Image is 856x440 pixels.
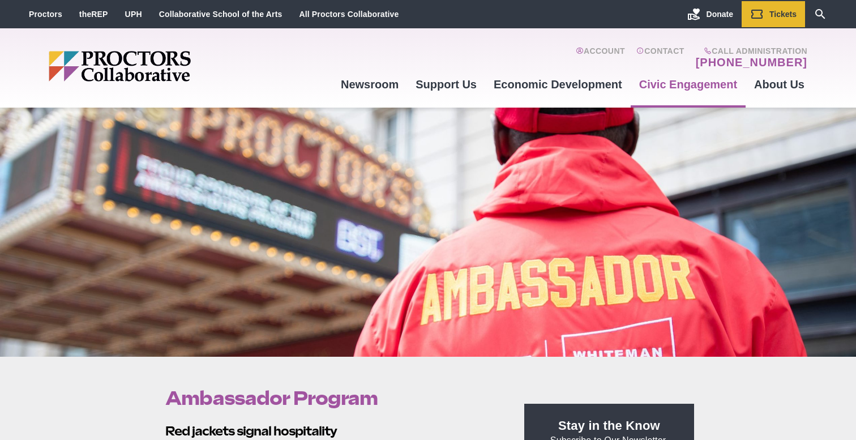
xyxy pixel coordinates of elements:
[692,46,807,55] span: Call Administration
[79,10,108,19] a: theREP
[707,10,733,19] span: Donate
[769,10,797,19] span: Tickets
[299,10,399,19] a: All Proctors Collaborative
[576,46,625,69] a: Account
[636,46,684,69] a: Contact
[696,55,807,69] a: [PHONE_NUMBER]
[742,1,805,27] a: Tickets
[631,69,746,100] a: Civic Engagement
[679,1,742,27] a: Donate
[746,69,813,100] a: About Us
[49,51,278,82] img: Proctors logo
[485,69,631,100] a: Economic Development
[159,10,283,19] a: Collaborative School of the Arts
[165,387,498,409] h1: Ambassador Program
[165,422,498,440] h2: Red jackets signal hospitality
[332,69,407,100] a: Newsroom
[558,418,660,433] strong: Stay in the Know
[29,10,62,19] a: Proctors
[407,69,485,100] a: Support Us
[805,1,836,27] a: Search
[125,10,142,19] a: UPH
